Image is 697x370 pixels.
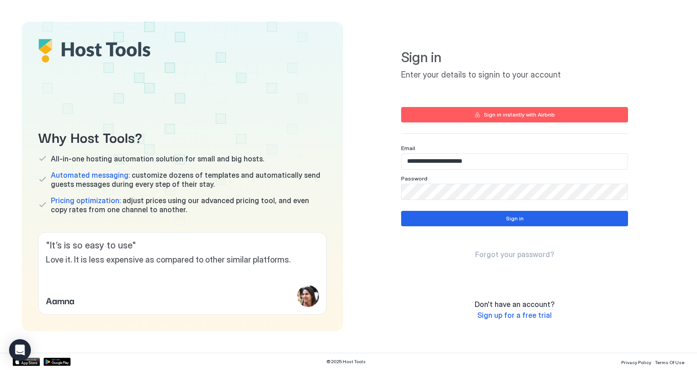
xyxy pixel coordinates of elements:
span: Email [401,145,415,151]
a: Privacy Policy [621,357,651,366]
div: Sign in [506,214,524,223]
span: © 2025 Host Tools [326,359,366,365]
a: Forgot your password? [475,250,554,259]
span: Why Host Tools? [38,127,327,147]
button: Sign in [401,211,628,226]
span: Automated messaging: [51,170,130,180]
span: Love it. It is less expensive as compared to other similar platforms. [46,255,319,265]
span: adjust prices using our advanced pricing tool, and even copy rates from one channel to another. [51,196,327,214]
span: Aamna [46,293,74,307]
a: Terms Of Use [655,357,684,366]
span: Sign in [401,49,628,66]
a: Google Play Store [44,358,71,366]
a: App Store [13,358,40,366]
a: Sign up for a free trial [477,311,552,320]
span: " It’s is so easy to use " [46,240,319,251]
span: customize dozens of templates and automatically send guests messages during every step of their s... [51,170,327,189]
span: Pricing optimization: [51,196,121,205]
span: Don't have an account? [475,300,555,309]
div: Open Intercom Messenger [9,339,31,361]
div: Sign in instantly with Airbnb [484,111,555,119]
div: profile [297,285,319,307]
span: Terms Of Use [655,360,684,365]
button: Sign in instantly with Airbnb [401,107,628,122]
span: Privacy Policy [621,360,651,365]
span: All-in-one hosting automation solution for small and big hosts. [51,154,264,163]
span: Enter your details to signin to your account [401,70,628,80]
input: Input Field [402,184,628,200]
input: Input Field [402,154,628,169]
span: Password [401,175,427,182]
